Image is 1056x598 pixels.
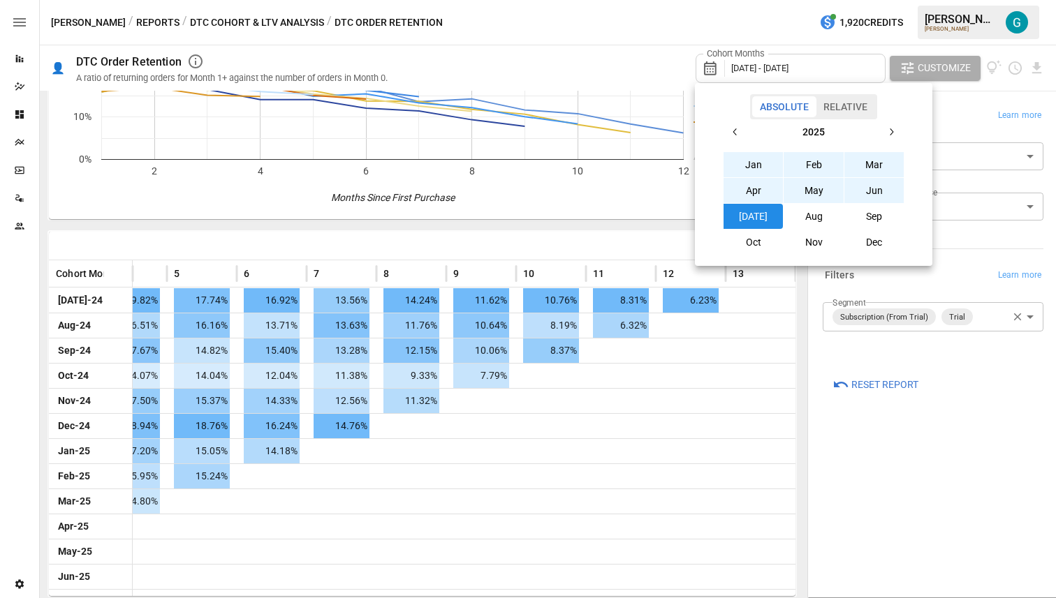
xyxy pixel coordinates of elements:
[784,152,844,177] button: Feb
[784,204,844,229] button: Aug
[816,96,875,117] button: Relative
[752,96,816,117] button: Absolute
[724,178,784,203] button: Apr
[784,230,844,255] button: Nov
[724,230,784,255] button: Oct
[748,119,879,144] button: 2025
[844,230,904,255] button: Dec
[844,204,904,229] button: Sep
[784,178,844,203] button: May
[724,204,784,229] button: [DATE]
[724,152,784,177] button: Jan
[844,152,904,177] button: Mar
[844,178,904,203] button: Jun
